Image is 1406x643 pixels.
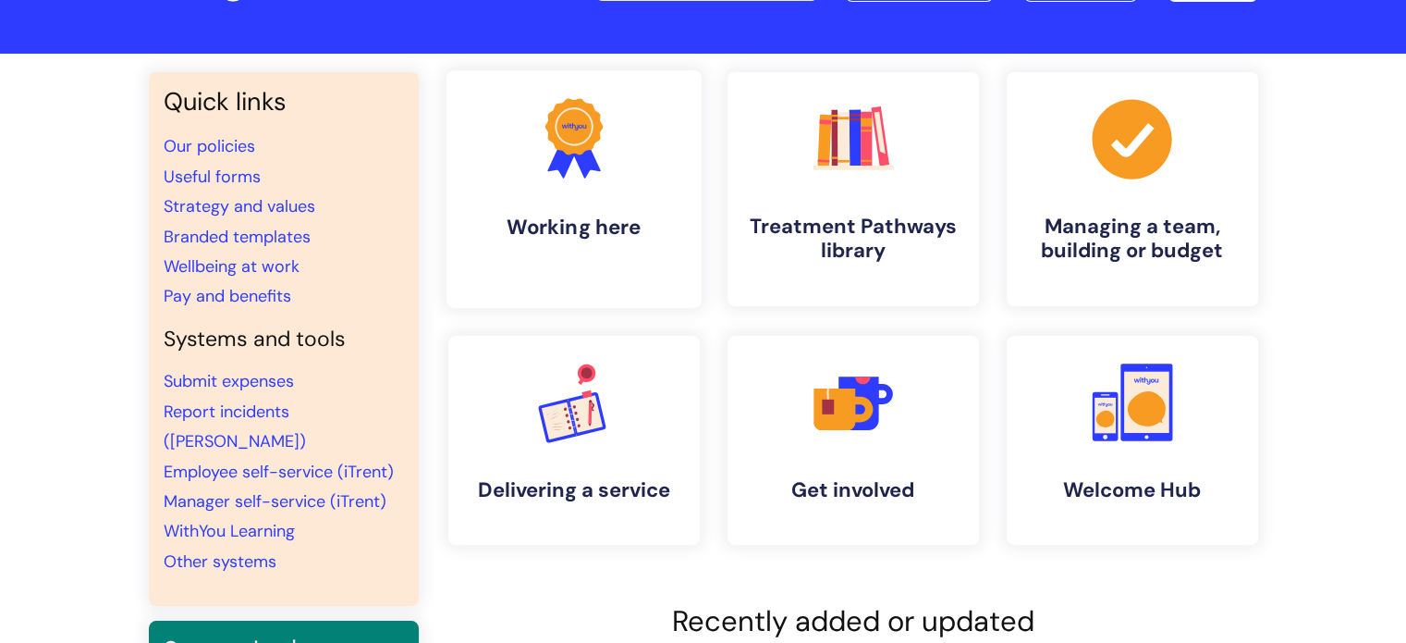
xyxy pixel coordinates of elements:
a: Branded templates [164,226,311,248]
a: Our policies [164,135,255,157]
h4: Treatment Pathways library [742,215,964,264]
a: Get involved [727,336,979,545]
a: Strategy and values [164,195,315,217]
a: WithYou Learning [164,520,295,542]
h4: Managing a team, building or budget [1021,215,1243,264]
a: Welcome Hub [1007,336,1258,545]
h4: Systems and tools [164,327,404,352]
a: Managing a team, building or budget [1007,72,1258,306]
h4: Delivering a service [463,478,685,502]
h2: Recently added or updated [448,604,1258,638]
a: Pay and benefits [164,285,291,307]
a: Treatment Pathways library [727,72,979,306]
h4: Working here [461,215,687,240]
a: Submit expenses [164,370,294,392]
a: Other systems [164,550,276,573]
a: Wellbeing at work [164,255,300,278]
h4: Welcome Hub [1021,478,1243,502]
a: Useful forms [164,166,261,188]
a: Report incidents ([PERSON_NAME]) [164,401,306,452]
a: Employee self-service (iTrent) [164,461,394,483]
a: Working here [446,70,701,308]
a: Delivering a service [448,336,700,545]
h4: Get involved [742,478,964,502]
a: Manager self-service (iTrent) [164,490,386,513]
h3: Quick links [164,87,404,117]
